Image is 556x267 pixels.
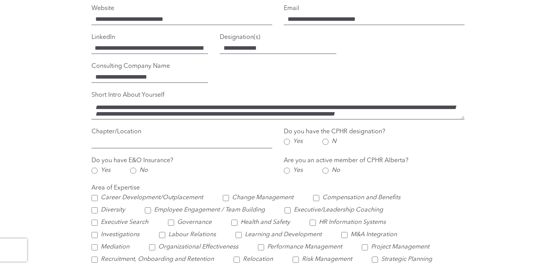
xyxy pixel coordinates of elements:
input: M&A Integration [341,232,347,238]
span: Investigations [101,231,139,238]
input: Organizational Effectiveness [149,244,155,250]
span: Learning and Development [245,231,322,238]
span: Organizational Effectiveness [158,243,238,251]
input: Recruitment, Onboarding and Retention [92,257,98,263]
span: Governance [177,219,212,226]
span: No [139,167,148,174]
span: Risk Management [302,256,352,263]
label: Do you have E&O Insurance? [92,157,272,165]
input: Strategic Planning [372,257,378,263]
input: Change Management [223,195,229,201]
input: Compensation and Benefits [313,195,319,201]
input: No [322,168,329,174]
label: Email [284,5,464,12]
span: Project Management [371,243,429,251]
span: Executive Search [101,219,148,226]
input: Performance Management [258,244,264,250]
input: Yes [284,168,290,174]
span: Strategic Planning [381,256,432,263]
input: Yes [92,168,98,174]
input: Career Development/Outplacement [92,195,98,201]
span: Recruitment, Onboarding and Retention [101,256,214,263]
span: Yes [293,138,303,145]
input: Labour Relations [159,232,165,238]
label: Website [92,5,272,12]
span: Health and Safety [241,219,290,226]
input: Executive Search [92,220,98,226]
label: Area of Expertise [92,185,464,192]
label: Designation(s) [220,34,336,41]
label: Short Intro About Yourself [92,92,464,99]
span: Compensation and Benefits [322,194,400,202]
input: Project Management [362,244,368,250]
input: Diversity [92,207,98,213]
span: Change Management [232,194,293,202]
input: Health and Safety [231,220,237,226]
input: Mediation [92,244,98,250]
input: Yes [284,139,290,145]
input: Risk Management [293,257,299,263]
input: No [130,168,136,174]
span: Relocation [243,256,273,263]
span: Yes [293,167,303,174]
label: Consulting Company Name [92,63,208,70]
span: Executive/Leadership Coaching [294,207,383,214]
label: Chapter/Location [92,128,272,136]
label: Do you have the CPHR designation? [284,128,400,136]
span: Labour Relations [168,231,216,238]
input: Employee Engagement / Team Building [145,207,151,213]
span: Career Development/Outplacement [101,194,203,202]
input: Investigations [92,232,98,238]
input: N [322,139,329,145]
span: Employee Engagement / Team Building [154,207,265,214]
input: Learning and Development [236,232,242,238]
span: HR Information Systems [319,219,386,226]
span: Performance Management [267,243,342,251]
input: Relocation [234,257,240,263]
span: Mediation [101,243,129,251]
span: No [332,167,340,174]
label: Are you an active member of CPHR Alberta? [284,157,464,165]
span: Yes [101,167,110,174]
input: HR Information Systems [310,220,316,226]
input: Executive/Leadership Coaching [285,207,291,213]
span: N [332,138,336,145]
input: Governance [168,220,174,226]
span: Diversity [101,207,125,214]
label: LinkedIn [92,34,208,41]
span: M&A Integration [351,231,397,238]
